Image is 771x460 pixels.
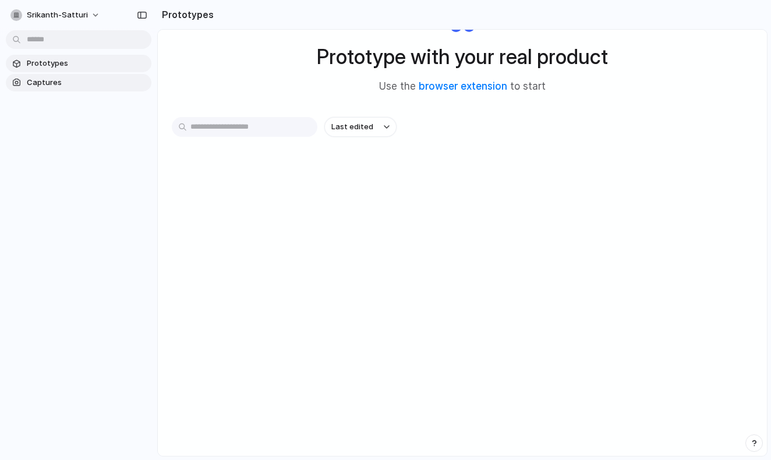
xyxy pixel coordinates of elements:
span: Use the to start [379,79,546,94]
a: Prototypes [6,55,151,72]
span: Prototypes [27,58,147,69]
a: Captures [6,74,151,91]
h2: Prototypes [157,8,214,22]
button: srikanth-satturi [6,6,106,24]
span: Last edited [331,121,373,133]
a: browser extension [419,80,507,92]
span: srikanth-satturi [27,9,88,21]
button: Last edited [324,117,397,137]
h1: Prototype with your real product [317,41,608,72]
span: Captures [27,77,147,89]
